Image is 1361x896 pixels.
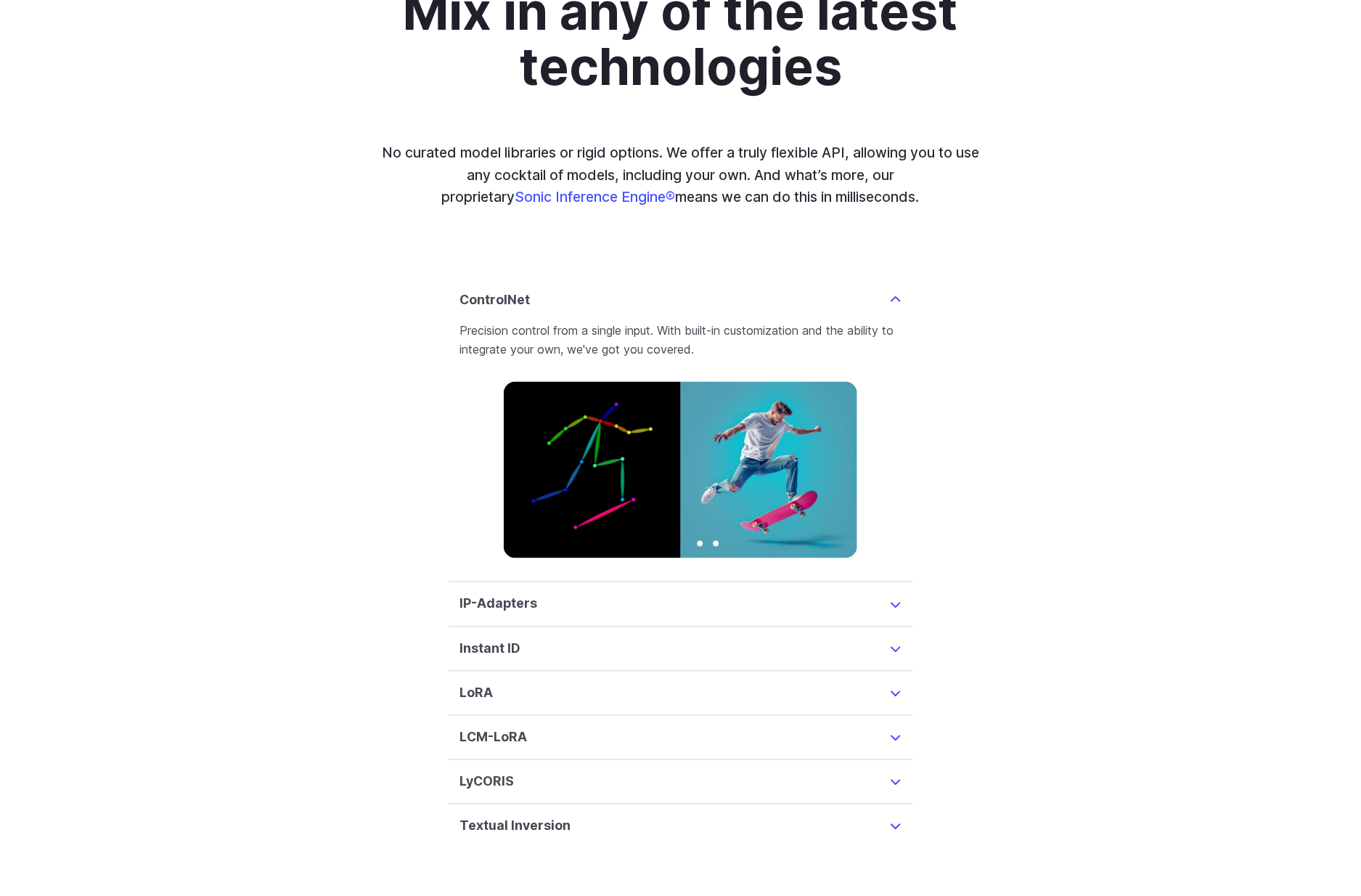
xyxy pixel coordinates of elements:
[460,728,528,748] h3: LCM-LoRA
[460,594,902,614] summary: IP-Adapters
[460,322,902,359] p: Precision control from a single input. With built-in customization and the ability to integrate y...
[460,683,902,704] summary: LoRA
[460,816,902,836] summary: Textual Inversion
[460,639,902,659] summary: Instant ID
[460,290,531,310] h3: ControlNet
[460,772,515,792] h3: LyCORIS
[460,772,902,792] summary: LyCORIS
[515,188,676,205] a: Sonic Inference Engine®
[379,142,983,208] p: No curated model libraries or rigid options. We offer a truly flexible API, allowing you to use a...
[460,639,521,659] h3: Instant ID
[460,816,571,836] h3: Textual Inversion
[460,683,494,704] h3: LoRA
[460,728,902,748] summary: LCM-LoRA
[460,594,538,614] h3: IP-Adapters
[504,382,857,558] img: A man riding a skateboard on top of a blue and black background
[460,290,902,310] summary: ControlNet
